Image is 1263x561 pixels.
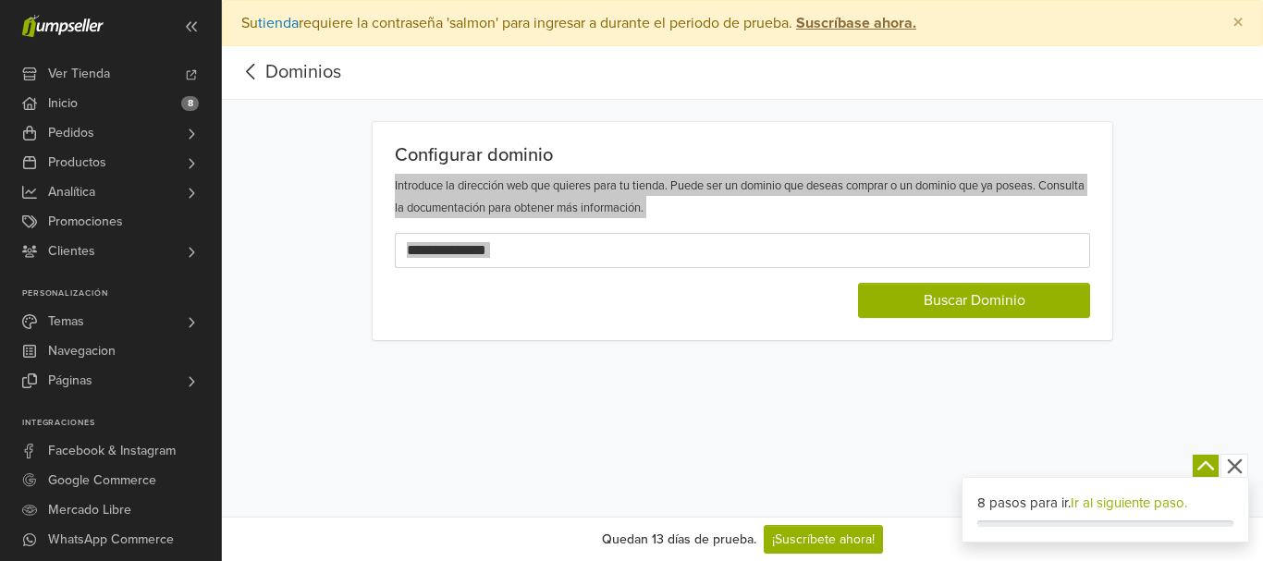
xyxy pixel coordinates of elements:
[48,307,84,336] span: Temas
[977,493,1234,514] div: 8 pasos para ir.
[48,207,123,237] span: Promociones
[48,436,176,466] span: Facebook & Instagram
[796,14,916,32] strong: Suscríbase ahora.
[1071,494,1187,511] a: Ir al siguiente paso.
[48,177,95,207] span: Analítica
[48,89,78,118] span: Inicio
[48,366,92,396] span: Páginas
[1232,9,1244,36] span: ×
[395,144,1090,166] h5: Configurar dominio
[48,237,95,266] span: Clientes
[792,14,916,32] a: Suscríbase ahora.
[858,283,1090,318] button: Buscar Dominio
[48,336,116,366] span: Navegacion
[1214,1,1262,45] button: Close
[602,530,756,549] div: Quedan 13 días de prueba.
[22,418,221,429] p: Integraciones
[181,96,199,111] span: 8
[265,61,341,83] a: Dominios
[395,178,1085,215] small: Introduce la dirección web que quieres para tu tienda. Puede ser un dominio que deseas comprar o ...
[764,525,883,554] a: ¡Suscríbete ahora!
[48,525,174,555] span: WhatsApp Commerce
[395,178,1085,215] a: Consulta la documentación para obtener más información.
[48,466,156,495] span: Google Commerce
[22,288,221,299] p: Personalización
[48,59,110,89] span: Ver Tienda
[258,14,299,32] a: tienda
[48,118,94,148] span: Pedidos
[48,148,106,177] span: Productos
[48,495,131,525] span: Mercado Libre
